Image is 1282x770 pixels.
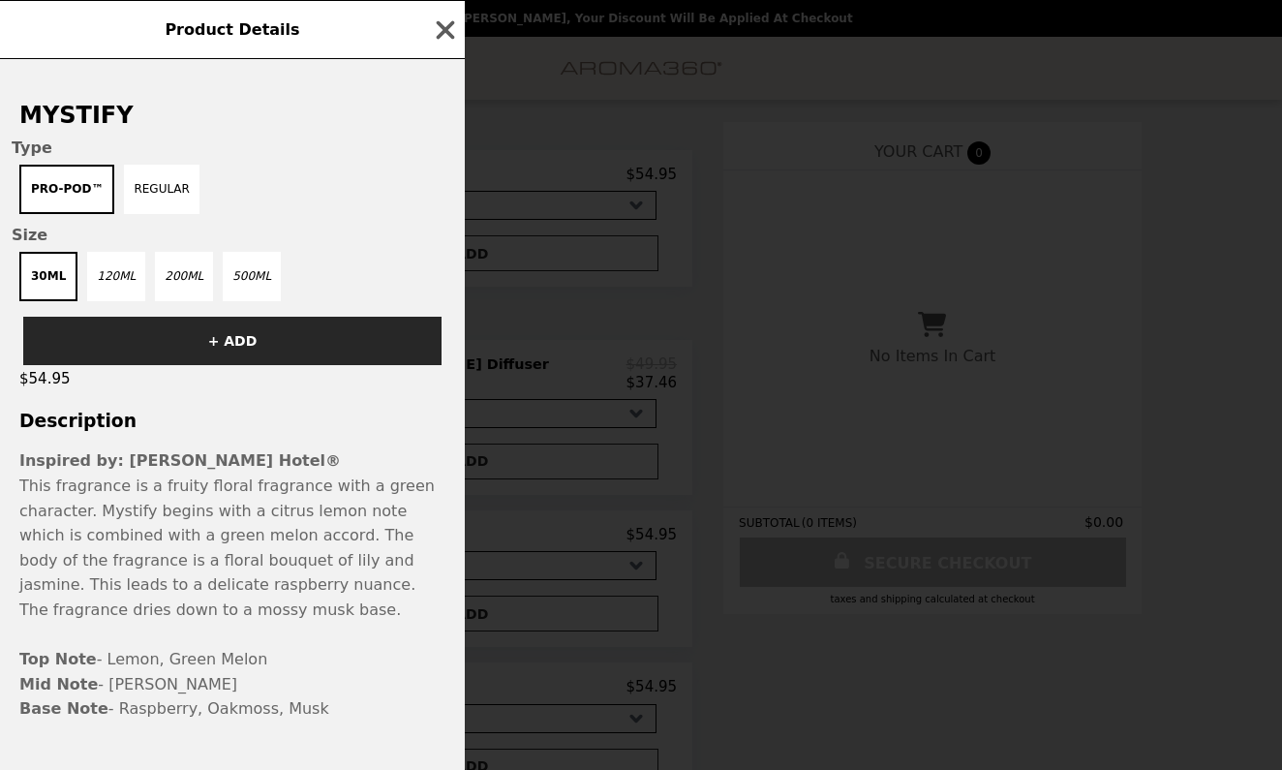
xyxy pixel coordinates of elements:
button: 30mL [19,252,77,301]
button: + ADD [23,317,442,365]
strong: Top Note [19,650,97,668]
button: 120mL [87,252,145,301]
button: Regular [124,165,199,214]
span: Product Details [165,20,299,39]
button: 200mL [155,252,213,301]
strong: Inspired by: [PERSON_NAME] Hotel® [19,451,341,470]
span: Type [12,139,453,157]
span: Size [12,226,453,244]
strong: Base Note [19,699,108,718]
p: This fragrance is a fruity floral fragrance with a green character. Mystify begins with a citrus ... [19,474,445,722]
strong: Mid Note [19,675,98,693]
button: Pro-Pod™ [19,165,114,214]
button: 500mL [223,252,281,301]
